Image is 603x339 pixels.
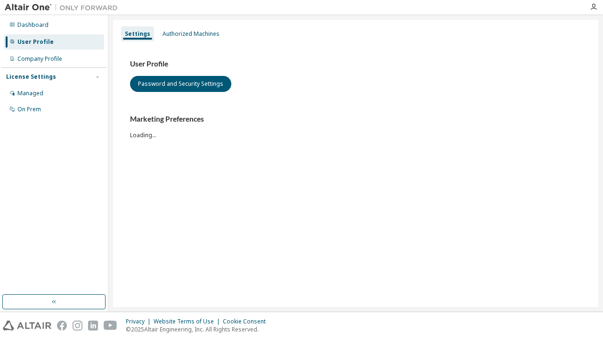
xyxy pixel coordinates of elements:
img: linkedin.svg [88,321,98,331]
div: Company Profile [17,55,62,63]
h3: User Profile [130,59,581,69]
p: © 2025 Altair Engineering, Inc. All Rights Reserved. [126,325,271,333]
div: Cookie Consent [223,318,271,325]
div: On Prem [17,106,41,113]
button: Password and Security Settings [130,76,231,92]
div: Managed [17,90,43,97]
div: Website Terms of Use [154,318,223,325]
img: facebook.svg [57,321,67,331]
div: Authorized Machines [163,30,220,38]
img: altair_logo.svg [3,321,51,331]
div: User Profile [17,38,54,46]
div: Privacy [126,318,154,325]
div: Dashboard [17,21,49,29]
img: Altair One [5,3,122,12]
img: youtube.svg [104,321,117,331]
h3: Marketing Preferences [130,115,581,124]
div: Loading... [130,115,581,139]
div: License Settings [6,73,56,81]
img: instagram.svg [73,321,82,331]
div: Settings [125,30,150,38]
